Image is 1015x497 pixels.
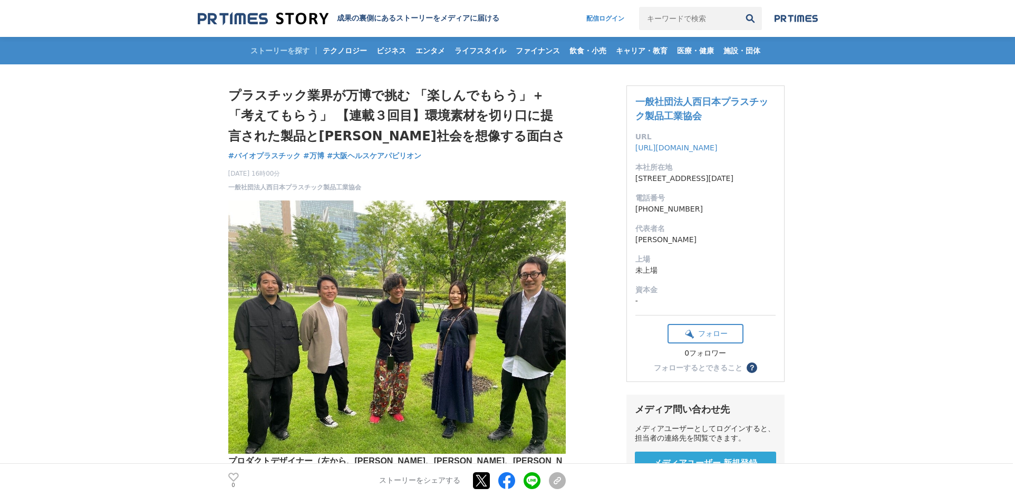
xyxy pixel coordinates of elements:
dd: [PERSON_NAME] [635,234,776,245]
strong: プロダクトデザイナー（左から、[PERSON_NAME]、[PERSON_NAME]、[PERSON_NAME]、[PERSON_NAME]、[PERSON_NAME]） [228,456,563,481]
dt: 資本金 [635,284,776,295]
span: ファイナンス [511,46,564,55]
span: #バイオプラスチック [228,151,301,160]
img: thumbnail_0d413b70-6b8b-11f0-9ca7-bd47f6ffdd1f.jpg [228,200,566,454]
a: キャリア・教育 [612,37,672,64]
button: 検索 [739,7,762,30]
a: [URL][DOMAIN_NAME] [635,144,718,152]
a: 医療・健康 [673,37,718,64]
span: 施設・団体 [719,46,765,55]
img: 成果の裏側にあるストーリーをメディアに届ける [198,12,328,26]
a: ビジネス [372,37,410,64]
dt: URL [635,131,776,142]
h1: プラスチック業界が万博で挑む 「楽しんでもらう」＋「考えてもらう」 【連載３回目】環境素材を切り口に提言された製品と[PERSON_NAME]社会を想像する面白さ [228,85,566,146]
span: キャリア・教育 [612,46,672,55]
a: #万博 [303,150,324,161]
p: ストーリーをシェアする [379,476,460,485]
a: #大阪ヘルスケアパビリオン [327,150,422,161]
button: フォロー [668,324,743,343]
dt: 上場 [635,254,776,265]
dt: 代表者名 [635,223,776,234]
div: メディア問い合わせ先 [635,403,776,416]
a: ファイナンス [511,37,564,64]
span: テクノロジー [318,46,371,55]
a: 施設・団体 [719,37,765,64]
div: メディアユーザーとしてログインすると、担当者の連絡先を閲覧できます。 [635,424,776,443]
span: ビジネス [372,46,410,55]
a: ライフスタイル [450,37,510,64]
div: フォローするとできること [654,364,742,371]
dt: 本社所在地 [635,162,776,173]
a: 成果の裏側にあるストーリーをメディアに届ける 成果の裏側にあるストーリーをメディアに届ける [198,12,499,26]
span: 医療・健康 [673,46,718,55]
img: prtimes [775,14,818,23]
span: ライフスタイル [450,46,510,55]
span: メディアユーザー 新規登録 [653,458,758,469]
input: キーワードで検索 [639,7,739,30]
a: テクノロジー [318,37,371,64]
a: 飲食・小売 [565,37,611,64]
a: メディアユーザー 新規登録 無料 [635,452,776,485]
button: ？ [747,362,757,373]
dd: [PHONE_NUMBER] [635,204,776,215]
a: 一般社団法人西日本プラスチック製品工業協会 [635,96,768,121]
div: 0フォロワー [668,349,743,358]
span: ？ [748,364,756,371]
dt: 電話番号 [635,193,776,204]
span: #万博 [303,151,324,160]
dd: 未上場 [635,265,776,276]
a: #バイオプラスチック [228,150,301,161]
a: 一般社団法人西日本プラスチック製品工業協会 [228,183,361,192]
a: 配信ログイン [576,7,635,30]
a: エンタメ [411,37,449,64]
span: [DATE] 16時00分 [228,169,361,178]
dd: [STREET_ADDRESS][DATE] [635,173,776,184]
span: #大阪ヘルスケアパビリオン [327,151,422,160]
span: 飲食・小売 [565,46,611,55]
h2: 成果の裏側にあるストーリーをメディアに届ける [337,14,499,23]
span: エンタメ [411,46,449,55]
dd: - [635,295,776,307]
p: 0 [228,483,239,488]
